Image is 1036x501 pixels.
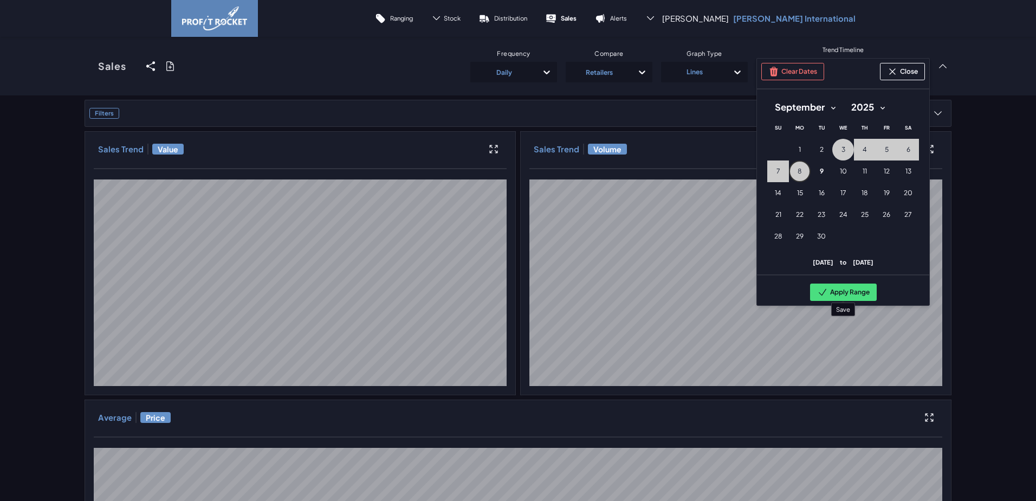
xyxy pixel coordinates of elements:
span: Value [152,144,184,155]
p: [DATE] [DATE] [767,258,919,266]
a: Alerts [586,5,636,31]
span: Su [775,125,781,131]
span: Fr [884,125,890,131]
p: Alerts [610,14,627,22]
span: 25 [861,210,869,219]
span: 17 [840,189,846,197]
span: 4 [863,145,867,154]
p: Sales [561,14,577,22]
span: 22 [796,210,804,219]
span: 6 [906,145,910,154]
span: 12 [884,167,890,176]
p: Ranging [390,14,413,22]
h3: Average [98,412,132,423]
span: 14 [775,189,781,197]
span: Compare [594,49,624,57]
span: Th [862,125,868,131]
span: 1 [799,145,801,154]
a: Sales [85,49,140,83]
span: [PERSON_NAME] [662,13,729,24]
p: Distribution [494,14,527,22]
span: 18 [862,189,868,197]
h3: Sales Trend [98,144,144,155]
span: 15 [797,189,803,197]
span: 2 [820,145,824,154]
span: Trend Timeline [823,46,864,54]
span: Price [140,412,171,423]
div: Retailers [572,63,627,81]
span: 20 [904,189,912,197]
img: image [182,7,247,30]
span: Stock [444,14,461,22]
span: 3 [841,145,845,154]
span: We [839,125,847,131]
span: 7 [776,167,780,176]
span: 30 [817,232,826,241]
span: 10 [840,167,847,176]
span: Mo [795,125,804,131]
span: 8 [798,167,802,176]
a: Distribution [470,5,536,31]
a: Ranging [366,5,422,31]
span: Volume [588,144,627,155]
span: 11 [863,167,867,176]
button: Close [880,63,925,80]
button: Apply Range [810,284,877,301]
span: 29 [796,232,804,241]
span: 23 [818,210,825,219]
span: Sa [905,125,911,131]
span: 21 [775,210,781,219]
h3: Sales Trend [534,144,579,155]
p: [PERSON_NAME] International [733,13,856,24]
div: Lines [667,63,722,81]
span: 16 [819,189,825,197]
h3: Filters [89,108,119,119]
div: Daily [476,63,532,81]
a: Sales [536,5,586,31]
span: Tu [819,125,825,131]
span: Frequency [497,49,530,57]
span: 24 [839,210,847,219]
span: 19 [884,189,890,197]
span: 13 [905,167,911,176]
span: Graph Type [687,49,722,57]
span: to [833,258,853,266]
span: 5 [885,145,889,154]
button: Clear Dates [761,63,824,80]
span: 27 [904,210,912,219]
span: 26 [883,210,890,219]
span: 9 [820,167,824,176]
span: 28 [774,232,782,241]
